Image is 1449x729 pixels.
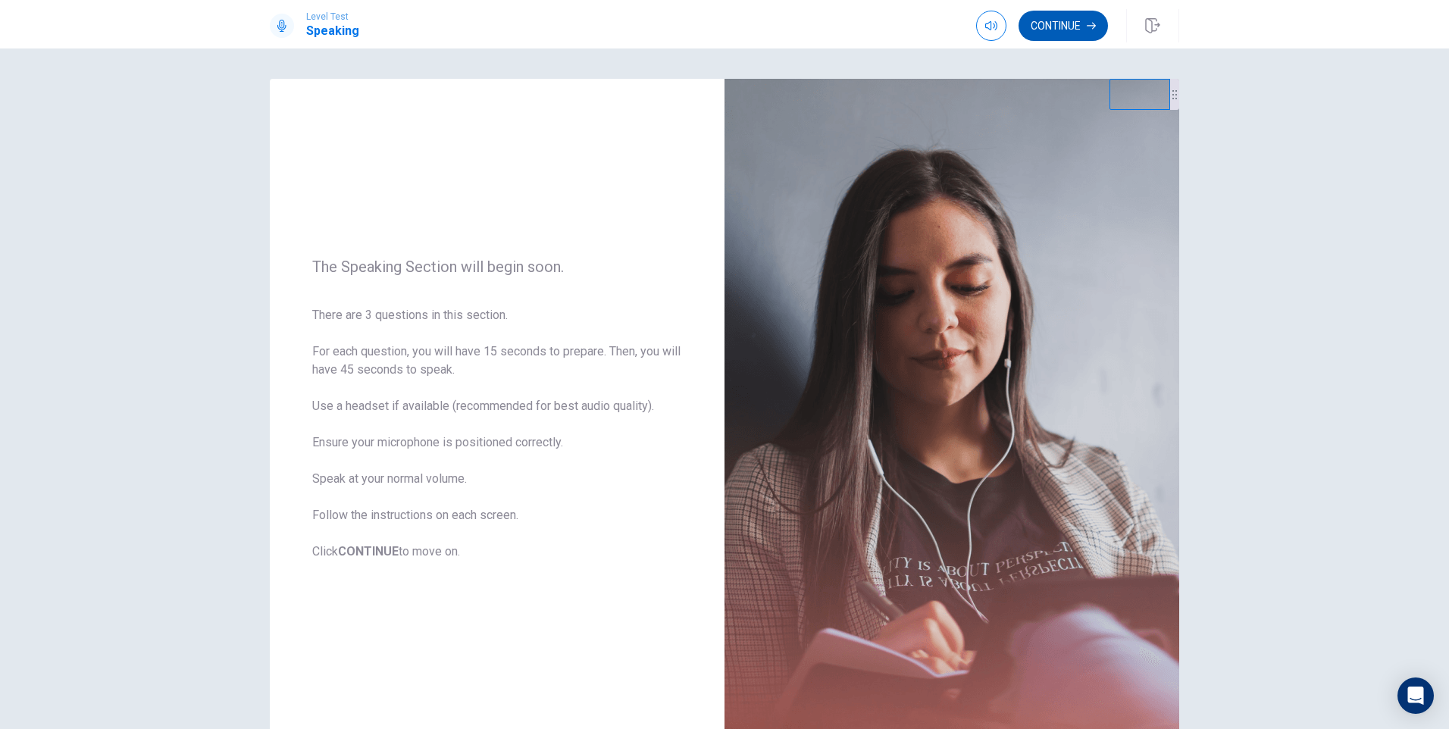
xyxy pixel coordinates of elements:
[1019,11,1108,41] button: Continue
[306,11,359,22] span: Level Test
[338,544,399,558] b: CONTINUE
[306,22,359,40] h1: Speaking
[312,258,682,276] span: The Speaking Section will begin soon.
[1397,677,1434,714] div: Open Intercom Messenger
[312,306,682,561] span: There are 3 questions in this section. For each question, you will have 15 seconds to prepare. Th...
